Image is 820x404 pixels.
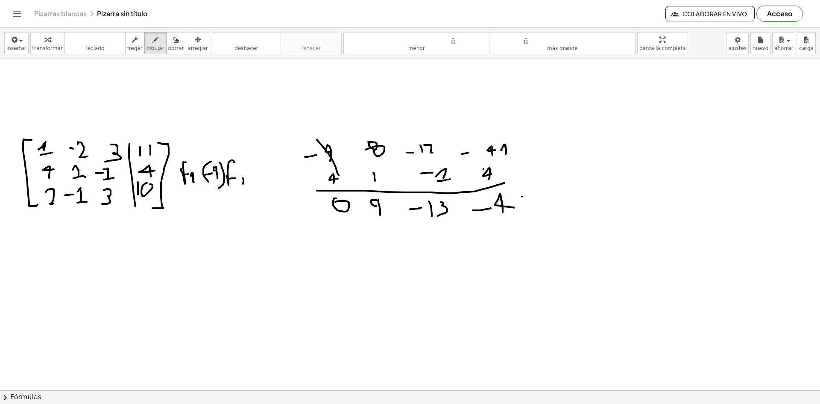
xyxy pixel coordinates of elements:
font: transformar [32,45,63,51]
font: más grande [547,45,578,51]
button: pantalla completa [637,32,688,54]
button: Colaborar en vivo [665,6,755,21]
font: fregar [127,45,143,51]
button: nuevo [750,32,770,54]
font: Colaborar en vivo [682,10,747,18]
button: transformar [30,32,65,54]
font: menor [408,45,425,51]
font: pantalla completa [639,45,686,51]
button: ajustes [726,32,749,54]
button: Acceso [756,6,803,22]
font: arreglar [188,45,208,51]
font: dibujar [146,45,164,51]
button: insertar [4,32,29,54]
font: tamaño_del_formato [491,35,633,44]
button: tecladoteclado [64,32,126,54]
font: borrar [168,45,184,51]
button: tamaño_del_formatomás grande [489,32,635,54]
button: Cambiar navegación [10,7,24,21]
button: arreglar [186,32,210,54]
button: ahorrar [772,32,795,54]
font: nuevo [753,45,768,51]
button: rehacerrehacer [281,32,342,54]
font: rehacer [283,35,340,44]
button: carga [797,32,816,54]
font: teclado [85,45,104,51]
button: fregar [125,32,145,54]
font: teclado [67,35,123,44]
font: rehacer [301,45,321,51]
font: tamaño_del_formato [346,35,488,44]
button: deshacerdeshacer [212,32,281,54]
font: ajustes [728,45,747,51]
button: tamaño_del_formatomenor [343,32,490,54]
font: deshacer [234,45,258,51]
a: Pizarras blancas [34,9,87,18]
button: dibujar [144,32,167,54]
font: Acceso [767,9,792,18]
font: insertar [6,45,26,51]
button: borrar [166,32,186,54]
font: carga [799,45,814,51]
font: deshacer [214,35,279,44]
font: Fórmulas [10,393,41,401]
font: ahorrar [774,45,793,51]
